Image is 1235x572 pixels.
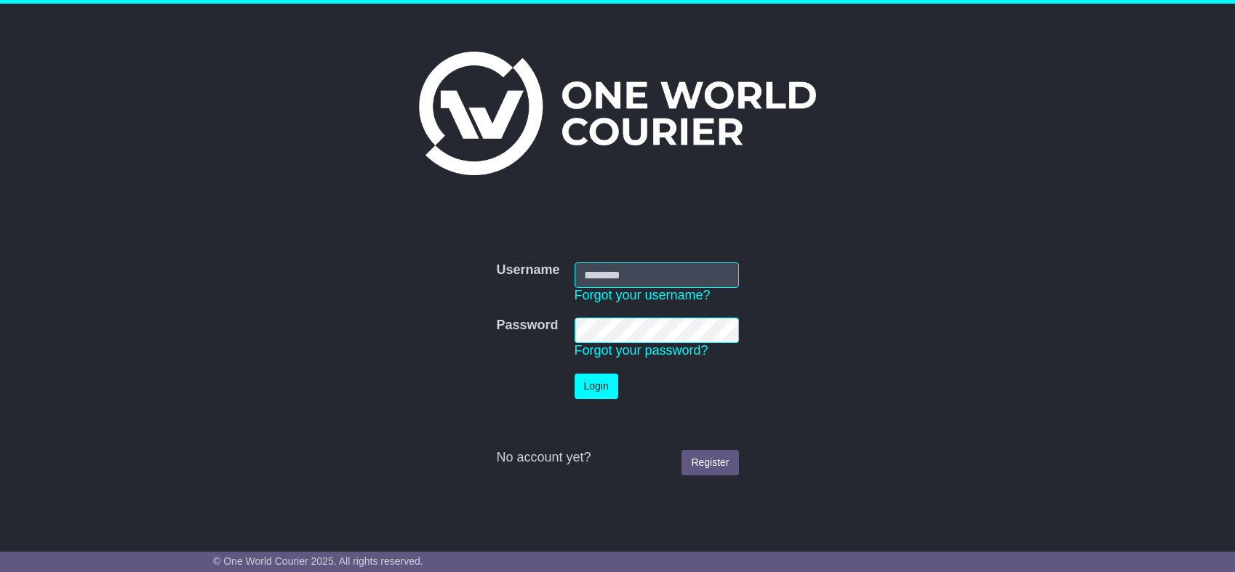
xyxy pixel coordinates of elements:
[496,450,738,466] div: No account yet?
[575,343,708,358] a: Forgot your password?
[496,318,558,334] label: Password
[575,288,711,302] a: Forgot your username?
[213,555,423,567] span: © One World Courier 2025. All rights reserved.
[419,52,816,175] img: One World
[575,374,618,399] button: Login
[682,450,738,475] a: Register
[496,262,559,278] label: Username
